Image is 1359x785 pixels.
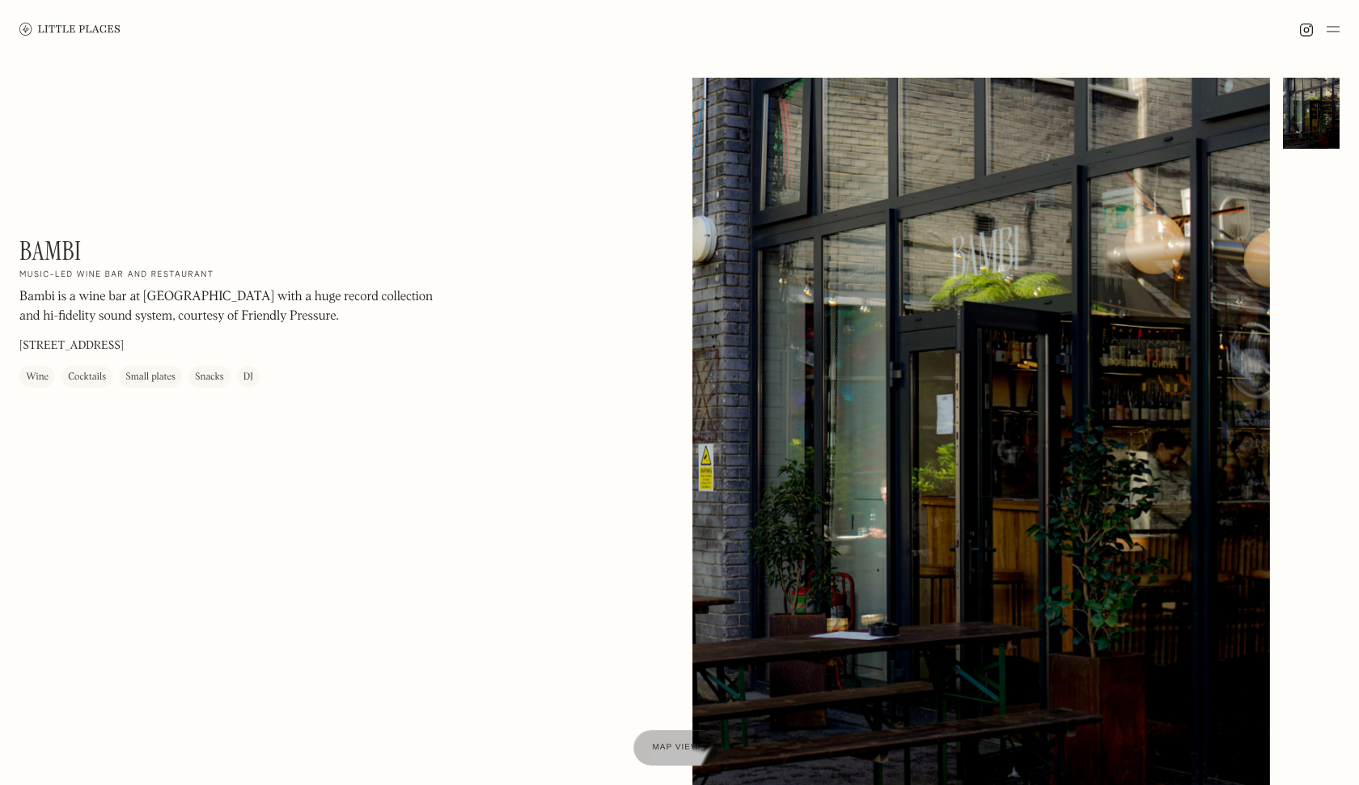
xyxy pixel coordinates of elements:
h1: Bambi [19,235,81,266]
p: [STREET_ADDRESS] [19,337,124,354]
h2: Music-led wine bar and restaurant [19,269,214,281]
span: Map view [653,743,700,752]
a: Map view [633,730,719,766]
div: Wine [26,369,49,385]
div: Cocktails [68,369,106,385]
p: Bambi is a wine bar at [GEOGRAPHIC_DATA] with a huge record collection and hi-fidelity sound syst... [19,287,456,326]
div: Snacks [195,369,224,385]
div: DJ [243,369,253,385]
div: Small plates [125,369,176,385]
